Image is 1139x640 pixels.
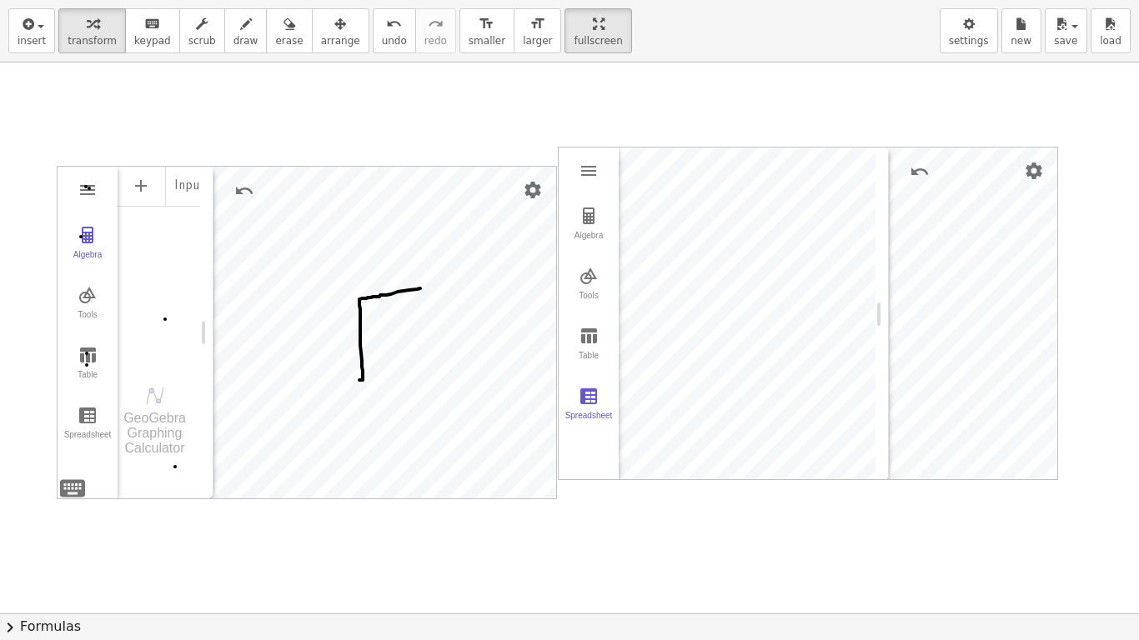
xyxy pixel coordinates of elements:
span: scrub [188,35,216,47]
span: transform [68,35,117,47]
div: Spreadsheet [61,430,114,453]
button: Undo [229,176,259,206]
span: new [1011,35,1031,47]
span: settings [949,35,989,47]
div: Algebra [118,165,200,362]
span: load [1100,35,1121,47]
button: keyboardkeypad [125,8,180,53]
span: erase [275,35,303,47]
div: Algebra [61,250,114,273]
div: Graphing Calculator [558,147,1058,480]
span: keypad [134,35,171,47]
button: transform [58,8,126,53]
div: Algebra [562,231,615,254]
button: erase [266,8,312,53]
img: svg+xml;base64,PHN2ZyB4bWxucz0iaHR0cDovL3d3dy53My5vcmcvMjAwMC9zdmciIHdpZHRoPSIyNCIgaGVpZ2h0PSIyNC... [58,473,88,503]
div: Input… [174,172,218,199]
button: Settings [1019,156,1049,186]
canvas: Graphics View 1 [213,167,556,498]
button: save [1045,8,1087,53]
button: scrub [179,8,225,53]
img: Main Menu [78,180,98,200]
span: redo [424,35,447,47]
button: new [1001,8,1041,53]
div: Tools [562,291,615,314]
div: Table [562,351,615,374]
button: settings [940,8,998,53]
button: format_sizelarger [514,8,561,53]
span: fullscreen [574,35,622,47]
span: undo [382,35,407,47]
span: draw [233,35,258,47]
i: undo [386,14,402,34]
button: Add Item [121,166,161,206]
button: Settings [518,175,548,205]
button: undoundo [373,8,416,53]
button: load [1091,8,1131,53]
span: insert [18,35,46,47]
img: Main Menu [579,161,599,181]
button: redoredo [415,8,456,53]
i: format_size [529,14,545,34]
i: format_size [479,14,494,34]
div: Graphing Calculator [57,166,557,499]
button: Undo [905,157,935,187]
div: GeoGebra Graphing Calculator [118,411,192,456]
button: arrange [312,8,369,53]
span: arrange [321,35,360,47]
span: larger [523,35,552,47]
button: fullscreen [564,8,631,53]
img: svg+xml;base64,PHN2ZyB4bWxucz0iaHR0cDovL3d3dy53My5vcmcvMjAwMC9zdmciIHhtbG5zOnhsaW5rPSJodHRwOi8vd3... [145,386,165,406]
i: keyboard [144,14,160,34]
i: redo [428,14,444,34]
button: format_sizesmaller [459,8,514,53]
button: draw [224,8,268,53]
div: Tools [61,310,114,333]
span: save [1054,35,1077,47]
div: Spreadsheet [562,411,615,434]
canvas: Graphics View 1 [889,147,1057,481]
div: Table [61,370,114,393]
button: insert [8,8,55,53]
span: smaller [469,35,505,47]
